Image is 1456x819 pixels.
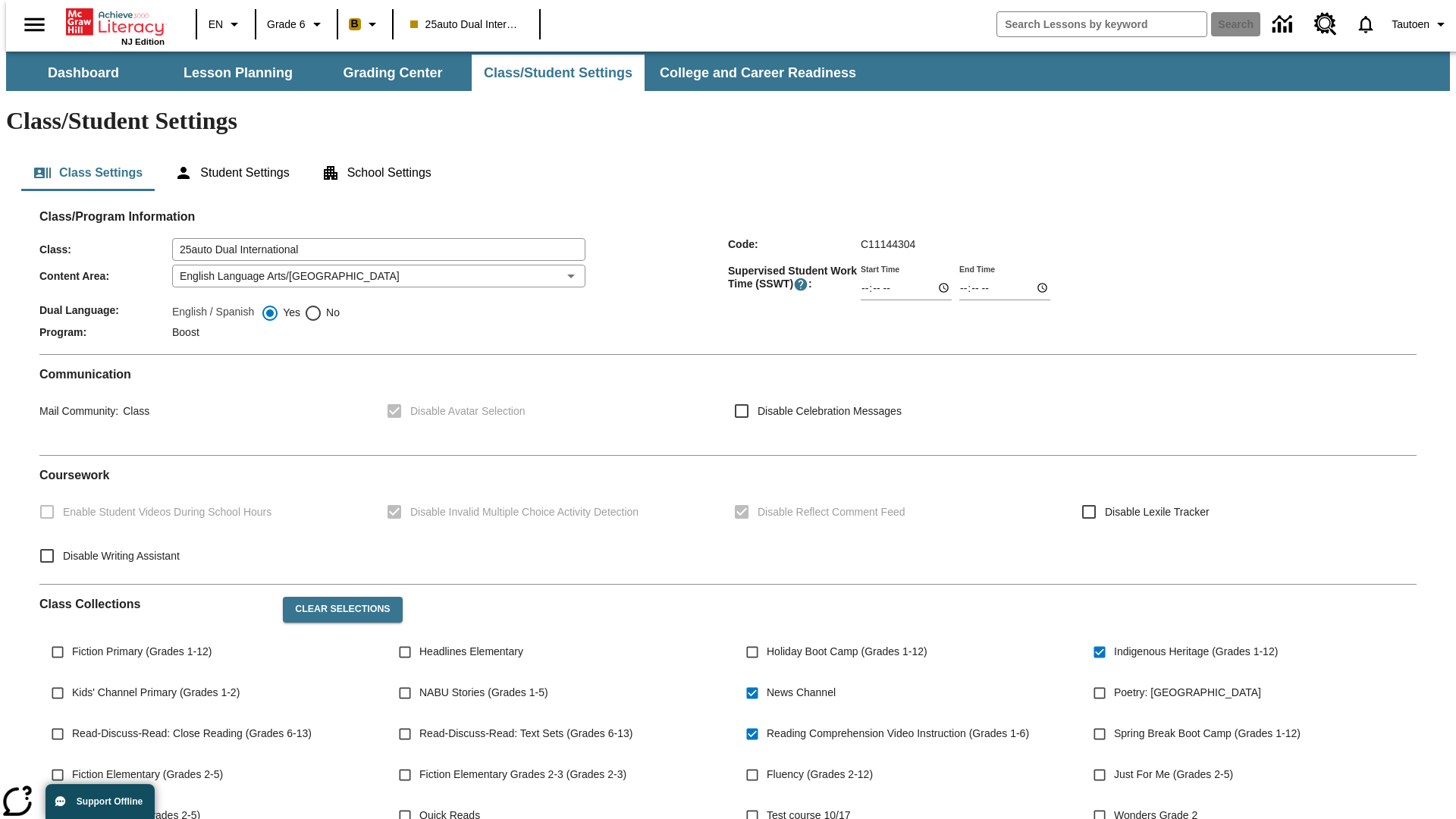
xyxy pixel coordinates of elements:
label: Start Time [861,263,899,275]
span: NJ Edition [121,37,165,46]
button: Class/Student Settings [472,55,645,91]
input: search field [997,12,1207,36]
a: Home [66,7,165,37]
span: 25auto Dual International [410,17,522,33]
span: Fiction Elementary (Grades 2-5) [72,767,223,783]
h2: Class Collections [39,597,271,611]
span: Disable Reflect Comment Feed [758,504,905,520]
span: Yes [279,305,300,321]
span: Support Offline [77,796,143,807]
span: Reading Comprehension Video Instruction (Grades 1-6) [767,726,1029,742]
span: Class [118,405,149,417]
button: Support Offline [45,784,155,819]
button: Open side menu [12,2,57,47]
span: Poetry: [GEOGRAPHIC_DATA] [1114,685,1261,701]
h2: Course work [39,468,1417,482]
button: Student Settings [162,155,301,191]
span: Headlines Elementary [419,644,523,660]
button: Boost Class color is peach. Change class color [343,11,388,38]
span: Program : [39,326,172,338]
span: Enable Student Videos During School Hours [63,504,271,520]
a: Notifications [1346,5,1385,44]
button: Class Settings [21,155,155,191]
label: End Time [959,263,995,275]
span: Mail Community : [39,405,118,417]
span: News Channel [767,685,836,701]
span: Indigenous Heritage (Grades 1-12) [1114,644,1278,660]
span: Tautoen [1392,17,1429,33]
span: Disable Writing Assistant [63,548,180,564]
span: Dual Language : [39,304,172,316]
div: Class/Program Information [39,224,1417,342]
span: Fiction Primary (Grades 1-12) [72,644,212,660]
span: Fluency (Grades 2-12) [767,767,873,783]
button: Lesson Planning [162,55,314,91]
button: Profile/Settings [1385,11,1456,38]
span: Code : [728,238,861,250]
span: Disable Lexile Tracker [1105,504,1210,520]
span: Kids' Channel Primary (Grades 1-2) [72,685,240,701]
input: Class [172,238,585,261]
span: Supervised Student Work Time (SSWT) : [728,265,861,292]
a: Resource Center, Will open in new tab [1305,4,1346,45]
div: English Language Arts/[GEOGRAPHIC_DATA] [172,265,585,287]
span: Content Area : [39,270,172,282]
h1: Class/Student Settings [6,107,1450,135]
span: B [351,14,359,33]
button: Supervised Student Work Time is the timeframe when students can take LevelSet and when lessons ar... [793,277,808,292]
button: School Settings [309,155,444,191]
button: Clear Selections [283,597,402,623]
span: Disable Celebration Messages [758,403,902,419]
div: Communication [39,367,1417,443]
label: English / Spanish [172,304,254,322]
button: Language: EN, Select a language [202,11,250,38]
div: Home [66,5,165,46]
span: Class : [39,243,172,256]
span: NABU Stories (Grades 1-5) [419,685,548,701]
span: Disable Avatar Selection [410,403,526,419]
div: Class/Student Settings [21,155,1435,191]
span: Fiction Elementary Grades 2-3 (Grades 2-3) [419,767,626,783]
span: Spring Break Boot Camp (Grades 1-12) [1114,726,1301,742]
span: C11144304 [861,238,915,250]
a: Data Center [1263,4,1305,45]
div: SubNavbar [6,52,1450,91]
button: Grading Center [317,55,469,91]
span: Disable Invalid Multiple Choice Activity Detection [410,504,639,520]
div: SubNavbar [6,55,870,91]
button: Dashboard [8,55,159,91]
span: Just For Me (Grades 2-5) [1114,767,1233,783]
h2: Communication [39,367,1417,381]
span: Boost [172,326,199,338]
span: EN [209,17,223,33]
span: No [322,305,340,321]
span: Grade 6 [267,17,306,33]
span: Read-Discuss-Read: Close Reading (Grades 6-13) [72,726,312,742]
span: Read-Discuss-Read: Text Sets (Grades 6-13) [419,726,632,742]
h2: Class/Program Information [39,209,1417,224]
div: Coursework [39,468,1417,572]
button: Grade: Grade 6, Select a grade [261,11,332,38]
span: Holiday Boot Camp (Grades 1-12) [767,644,927,660]
button: College and Career Readiness [648,55,868,91]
